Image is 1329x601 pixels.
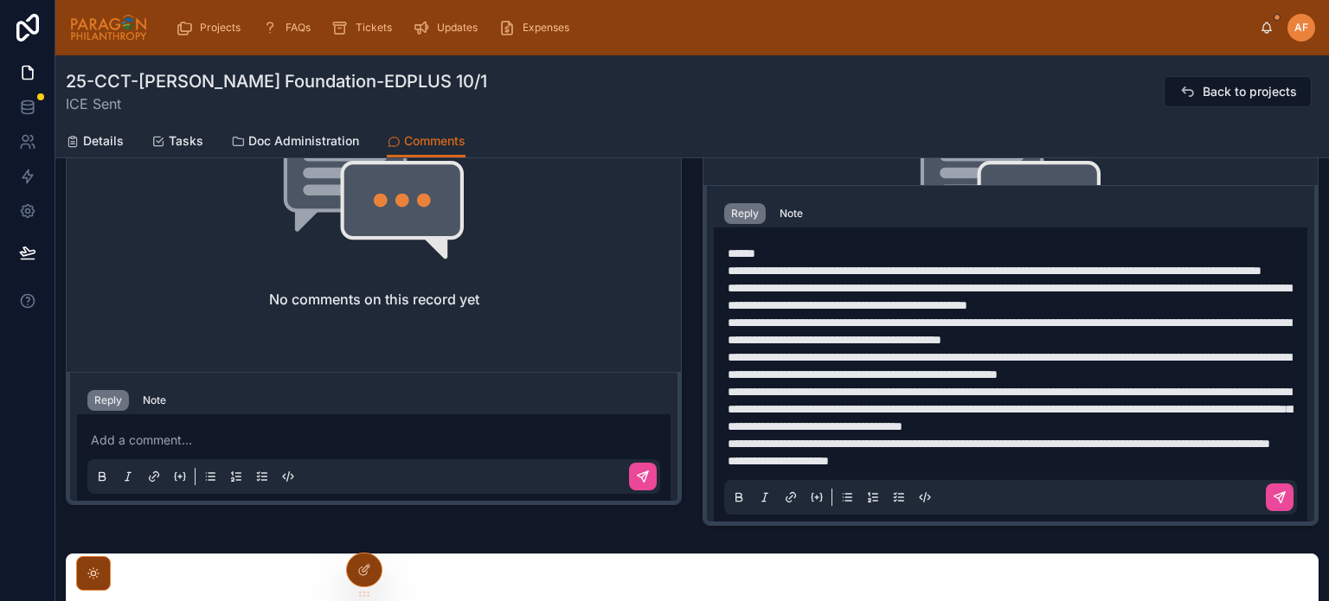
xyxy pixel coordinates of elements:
span: Tickets [356,21,392,35]
img: App logo [69,14,148,42]
a: Tasks [151,125,203,160]
a: Comments [387,125,465,158]
span: Updates [437,21,478,35]
h1: 25-CCT-[PERSON_NAME] Foundation-EDPLUS 10/1 [66,69,487,93]
h2: No comments on this record yet [269,289,479,310]
a: Details [66,125,124,160]
span: Comments [404,132,465,150]
span: Expenses [523,21,569,35]
a: Tickets [326,12,404,43]
span: FAQs [286,21,311,35]
div: Note [780,207,803,221]
a: FAQs [256,12,323,43]
button: Note [773,203,810,224]
a: Projects [170,12,253,43]
button: Back to projects [1164,76,1312,107]
span: Projects [200,21,241,35]
span: Doc Administration [248,132,359,150]
button: Note [136,390,173,411]
a: Doc Administration [231,125,359,160]
a: Updates [408,12,490,43]
button: Reply [87,390,129,411]
div: Note [143,393,166,407]
span: ICE Sent [66,93,487,114]
button: Reply [724,203,766,224]
div: scrollable content [162,9,1260,47]
a: Expenses [493,12,581,43]
span: Tasks [169,132,203,150]
span: Back to projects [1203,83,1297,100]
span: Details [83,132,124,150]
span: AF [1294,21,1308,35]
